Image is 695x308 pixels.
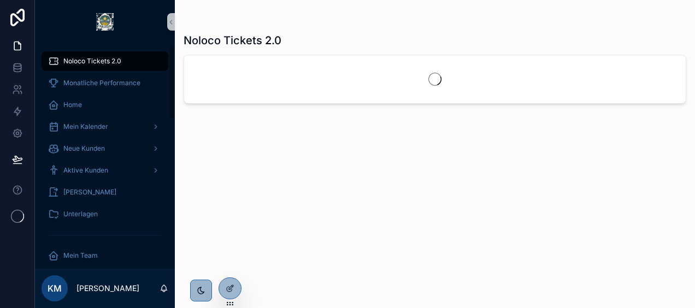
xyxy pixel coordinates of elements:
[42,161,168,180] a: Aktive Kunden
[48,282,62,295] span: KM
[63,79,140,87] span: Monatliche Performance
[42,139,168,158] a: Neue Kunden
[63,57,121,66] span: Noloco Tickets 2.0
[42,182,168,202] a: [PERSON_NAME]
[63,188,116,197] span: [PERSON_NAME]
[42,95,168,115] a: Home
[42,117,168,137] a: Mein Kalender
[63,122,108,131] span: Mein Kalender
[76,283,139,294] p: [PERSON_NAME]
[63,210,98,218] span: Unterlagen
[42,204,168,224] a: Unterlagen
[184,33,281,48] h1: Noloco Tickets 2.0
[42,73,168,93] a: Monatliche Performance
[42,246,168,265] a: Mein Team
[63,144,105,153] span: Neue Kunden
[63,166,108,175] span: Aktive Kunden
[96,13,114,31] img: App logo
[63,251,98,260] span: Mein Team
[42,51,168,71] a: Noloco Tickets 2.0
[63,100,82,109] span: Home
[35,44,175,269] div: scrollable content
